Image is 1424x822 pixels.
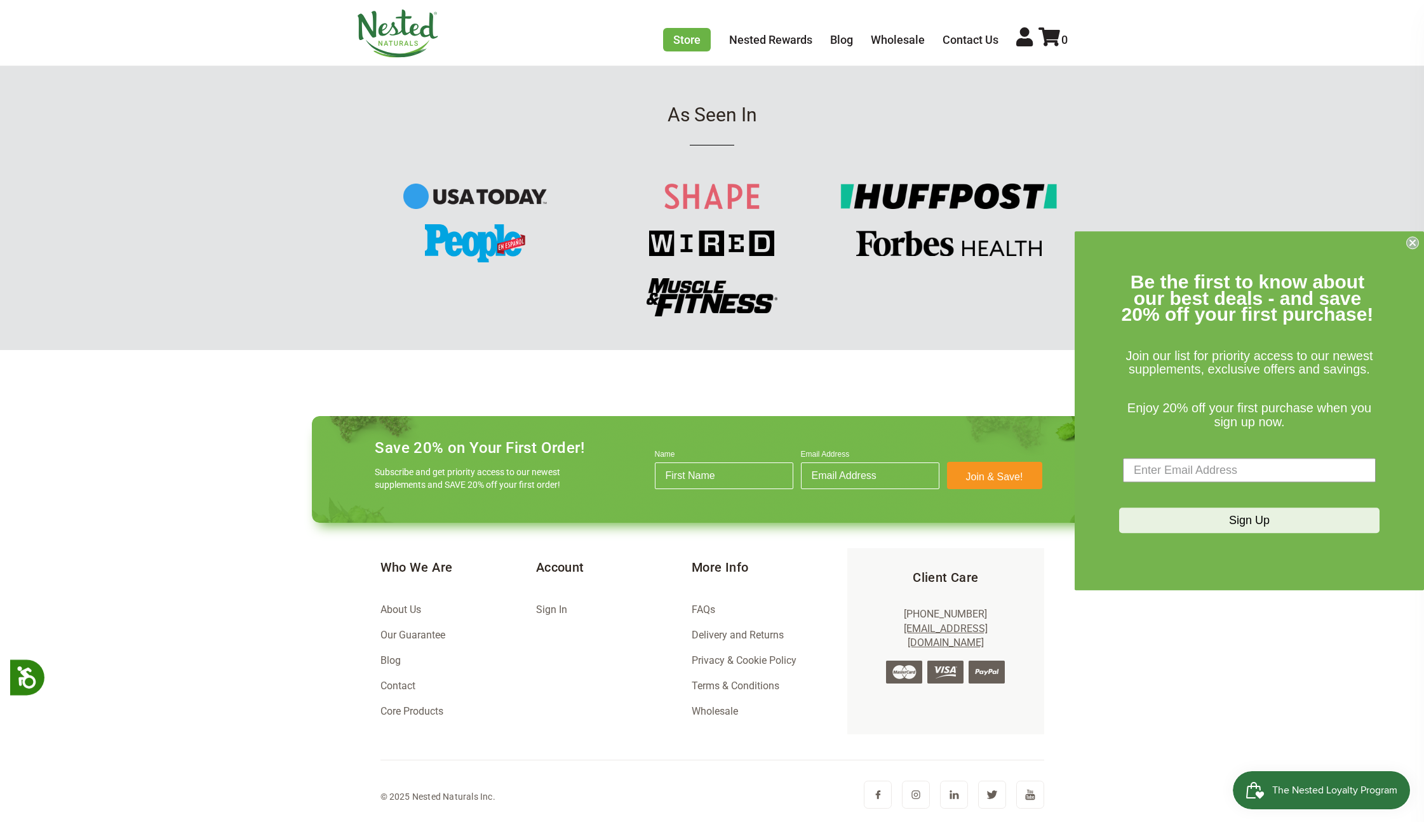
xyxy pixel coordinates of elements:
a: Blog [380,654,401,666]
h5: More Info [692,558,847,576]
img: People-En-Espanol.png [425,224,525,262]
h5: Who We Are [380,558,536,576]
label: Email Address [801,450,939,462]
img: USA Today [403,184,547,209]
iframe: Button to open loyalty program pop-up [1233,771,1411,809]
a: 0 [1038,33,1068,46]
a: Delivery and Returns [692,629,784,641]
a: Privacy & Cookie Policy [692,654,796,666]
h4: As Seen In [356,104,1068,146]
span: Enjoy 20% off your first purchase when you sign up now. [1127,401,1371,429]
a: FAQs [692,603,715,616]
input: Enter Email Address [1123,459,1376,483]
div: FLYOUT Form [1075,231,1424,590]
a: Terms & Conditions [692,680,779,692]
img: credit-cards.png [886,661,1005,684]
a: Blog [830,33,853,46]
img: press-full-wired.png [649,231,774,256]
a: [PHONE_NUMBER] [904,608,987,620]
span: 0 [1061,33,1068,46]
a: Sign In [536,603,567,616]
a: [EMAIL_ADDRESS][DOMAIN_NAME] [904,623,988,649]
a: Wholesale [692,705,738,717]
span: Join our list for priority access to our newest supplements, exclusive offers and savings. [1125,349,1373,377]
a: Core Products [380,705,443,717]
span: Be the first to know about our best deals - and save 20% off your first purchase! [1122,271,1374,325]
a: Nested Rewards [729,33,812,46]
a: Wholesale [871,33,925,46]
input: Email Address [801,462,939,489]
h5: Client Care [868,569,1023,586]
img: Shape [664,184,759,209]
label: Name [655,450,793,462]
p: Subscribe and get priority access to our newest supplements and SAVE 20% off your first order! [375,466,565,491]
img: Huffington Post [840,184,1058,209]
a: Contact Us [943,33,998,46]
button: Close dialog [1406,236,1419,249]
h4: Save 20% on Your First Order! [375,439,584,457]
a: Contact [380,680,415,692]
a: Store [663,28,711,51]
button: Join & Save! [947,462,1042,489]
h5: Account [536,558,692,576]
img: Forbes-Health_41a9c2fb-4dd2-408c-95f2-a2e09e86b3a1.png [856,231,1042,256]
input: First Name [655,462,793,489]
a: Our Guarantee [380,629,445,641]
div: © 2025 Nested Naturals Inc. [380,789,495,804]
img: Nested Naturals [356,10,439,58]
a: About Us [380,603,421,616]
button: Sign Up [1119,508,1380,534]
img: MF.png [647,278,777,316]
